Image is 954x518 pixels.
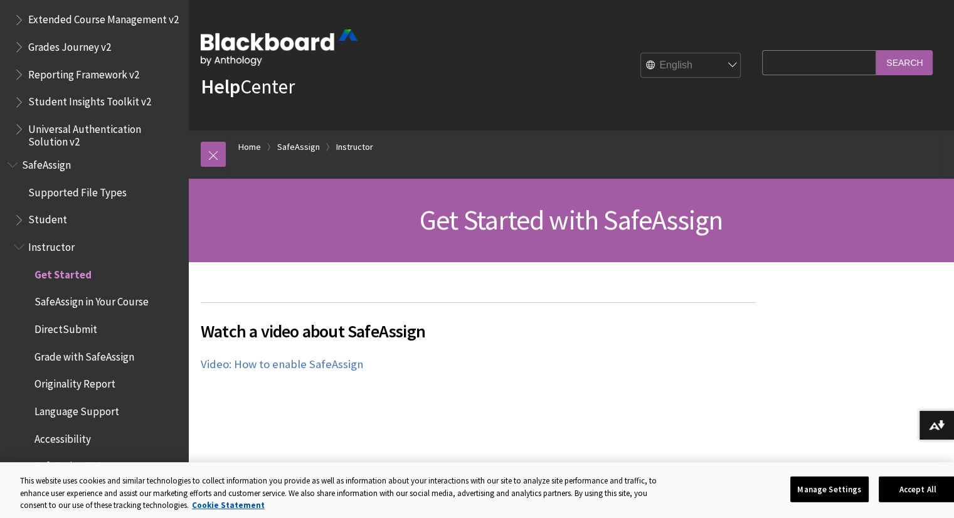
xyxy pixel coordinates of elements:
[34,374,115,391] span: Originality Report
[34,428,91,445] span: Accessibility
[34,319,97,336] span: DirectSubmit
[20,475,668,512] div: This website uses cookies and similar technologies to collect information you provide as well as ...
[28,236,75,253] span: Instructor
[201,357,363,372] a: Video: How to enable SafeAssign
[34,292,149,309] span: SafeAssign in Your Course
[34,401,119,418] span: Language Support
[34,264,92,281] span: Get Started
[201,29,358,66] img: Blackboard by Anthology
[238,139,261,155] a: Home
[28,64,139,81] span: Reporting Framework v2
[28,182,127,199] span: Supported File Types
[28,9,179,26] span: Extended Course Management v2
[420,203,723,237] span: Get Started with SafeAssign
[28,92,151,108] span: Student Insights Toolkit v2
[641,53,741,78] select: Site Language Selector
[34,456,107,473] span: SafeAssign FAQs
[8,154,181,504] nav: Book outline for Blackboard SafeAssign
[201,318,756,344] span: Watch a video about SafeAssign
[201,74,295,99] a: HelpCenter
[22,154,71,171] span: SafeAssign
[336,139,373,155] a: Instructor
[28,209,67,226] span: Student
[277,139,320,155] a: SafeAssign
[34,346,134,363] span: Grade with SafeAssign
[876,50,933,75] input: Search
[201,74,240,99] strong: Help
[28,36,111,53] span: Grades Journey v2
[28,119,179,148] span: Universal Authentication Solution v2
[790,476,869,502] button: Manage Settings
[192,500,265,510] a: More information about your privacy, opens in a new tab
